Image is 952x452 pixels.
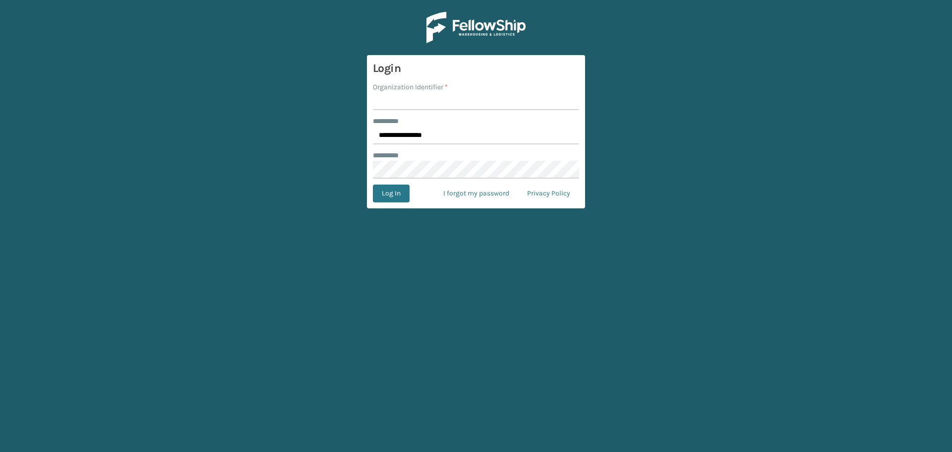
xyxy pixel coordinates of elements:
[518,185,579,202] a: Privacy Policy
[373,185,410,202] button: Log In
[373,82,448,92] label: Organization Identifier
[373,61,579,76] h3: Login
[434,185,518,202] a: I forgot my password
[426,12,526,43] img: Logo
